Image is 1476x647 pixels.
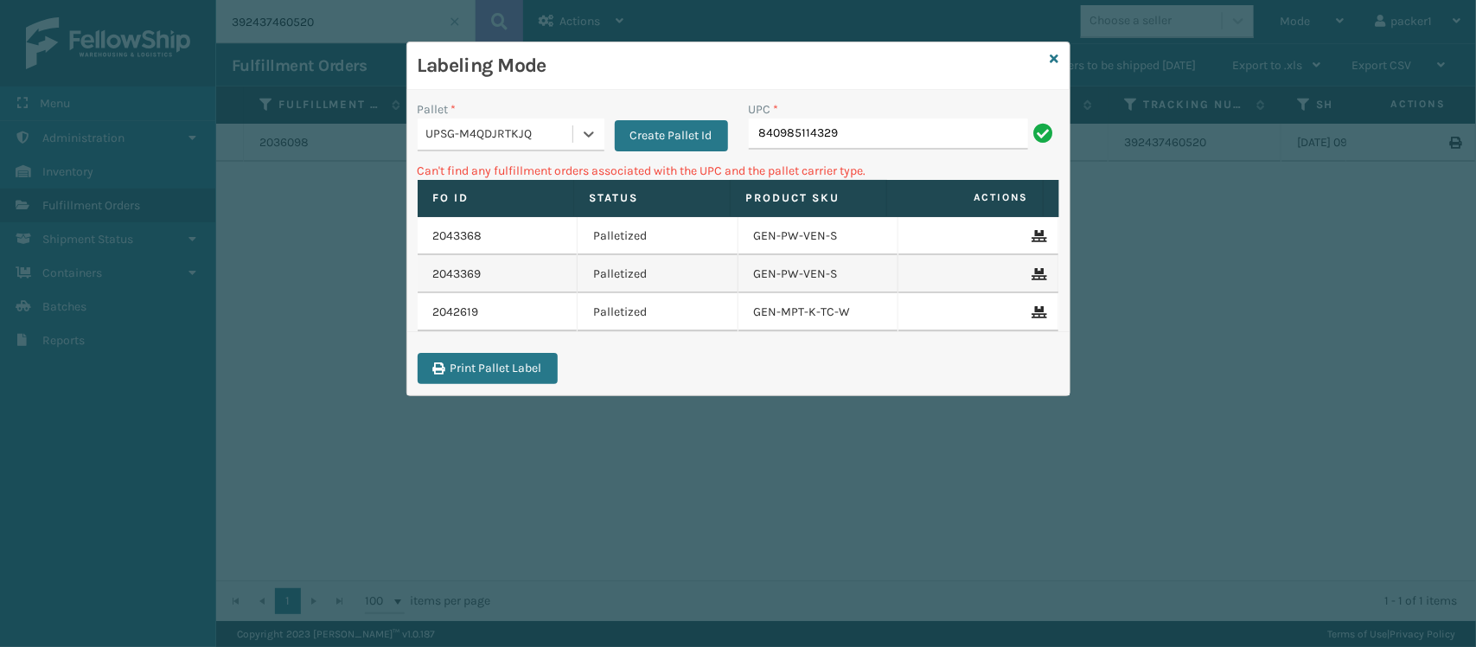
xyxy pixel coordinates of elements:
h3: Labeling Mode [418,53,1044,79]
label: UPC [749,100,779,119]
i: Remove From Pallet [1032,268,1043,280]
i: Remove From Pallet [1032,230,1043,242]
a: 2043369 [433,266,482,283]
td: Palletized [578,217,738,255]
label: Pallet [418,100,457,119]
td: Palletized [578,293,738,331]
div: UPSG-M4QDJRTKJQ [426,125,574,144]
p: Can't find any fulfillment orders associated with the UPC and the pallet carrier type. [418,162,1059,180]
button: Print Pallet Label [418,353,558,384]
label: Status [590,190,714,206]
span: Actions [892,183,1039,212]
label: Product SKU [746,190,871,206]
td: Palletized [578,255,738,293]
label: Fo Id [433,190,558,206]
i: Remove From Pallet [1032,306,1043,318]
a: 2042619 [433,304,479,321]
button: Create Pallet Id [615,120,728,151]
a: 2043368 [433,227,482,245]
td: GEN-MPT-K-TC-W [738,293,899,331]
td: GEN-PW-VEN-S [738,217,899,255]
td: GEN-PW-VEN-S [738,255,899,293]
